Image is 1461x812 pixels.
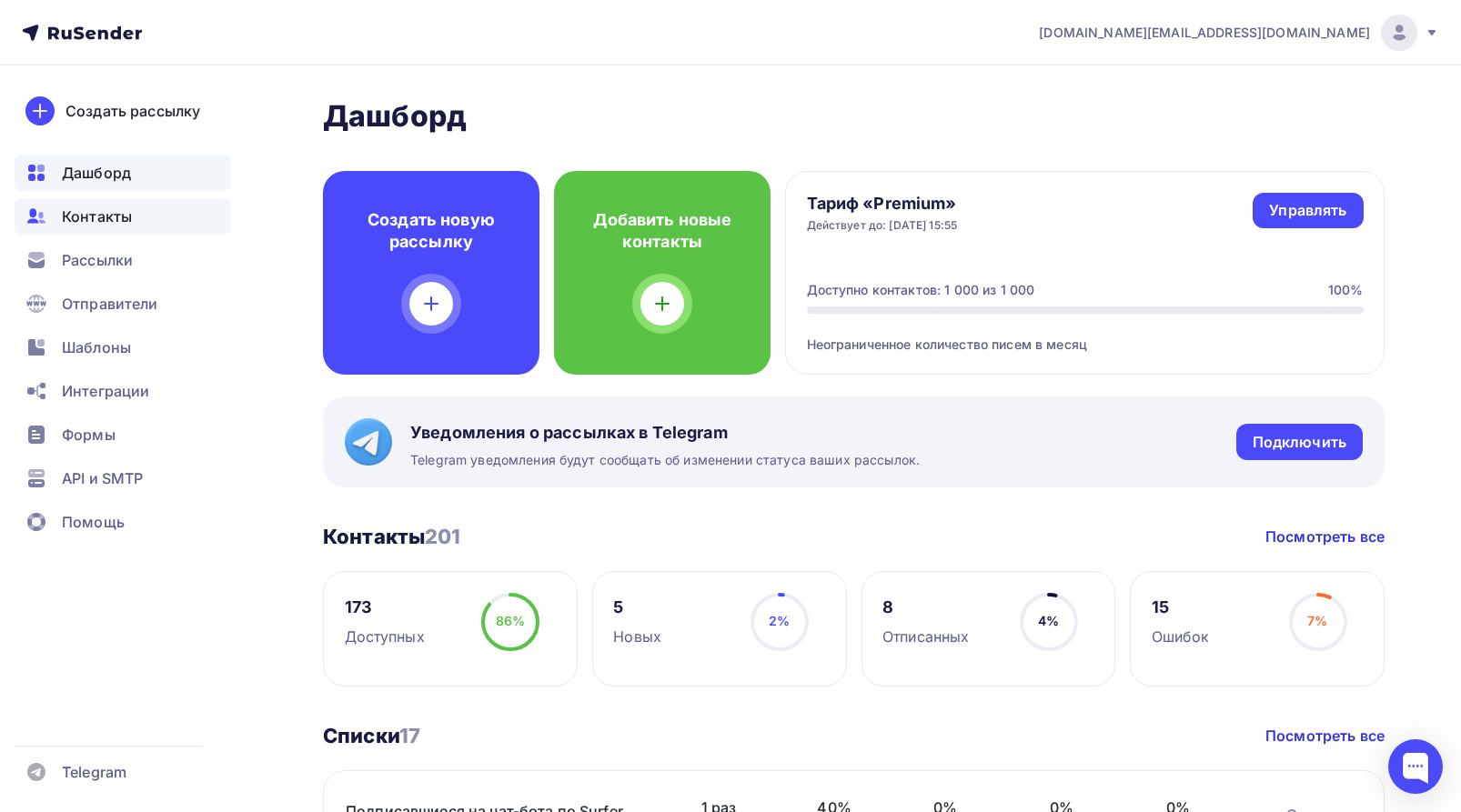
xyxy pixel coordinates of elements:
[1039,24,1370,42] span: [DOMAIN_NAME][EMAIL_ADDRESS][DOMAIN_NAME]
[807,281,1035,299] div: Доступно контактов: 1 000 из 1 000
[807,218,958,233] div: Действует до: [DATE] 15:55
[15,286,231,322] a: Отправители
[62,511,125,533] span: Помощь
[882,596,969,618] div: 8
[425,525,460,548] span: 201
[323,723,420,748] h3: Списки
[65,100,200,122] div: Создать рассылку
[1253,432,1346,453] div: Подключить
[882,626,969,647] div: Отписанных
[807,193,958,215] h4: Тариф «Premium»
[15,329,231,366] a: Шаблоны
[15,416,231,453] a: Формы
[345,596,425,618] div: 173
[1307,613,1327,628] span: 7%
[345,626,425,647] div: Доступных
[62,162,131,184] span: Дашборд
[613,626,661,647] div: Новых
[583,209,741,253] h4: Добавить новые контакты
[410,451,920,469] span: Telegram уведомления будут сообщать об изменении статуса ваших рассылок.
[1265,526,1385,547] a: Посмотреть все
[62,424,116,446] span: Формы
[399,724,420,747] span: 17
[1328,281,1364,299] div: 100%
[62,467,143,489] span: API и SMTP
[769,613,790,628] span: 2%
[62,761,126,783] span: Telegram
[1269,200,1346,221] div: Управлять
[15,155,231,191] a: Дашборд
[62,206,132,227] span: Контакты
[1152,626,1210,647] div: Ошибок
[352,209,510,253] h4: Создать новую рассылку
[1152,596,1210,618] div: 15
[1038,613,1059,628] span: 4%
[496,613,525,628] span: 86%
[1039,15,1439,51] a: [DOMAIN_NAME][EMAIL_ADDRESS][DOMAIN_NAME]
[62,249,133,271] span: Рассылки
[613,596,661,618] div: 5
[62,293,158,315] span: Отправители
[410,422,920,444] span: Уведомления о рассылках в Telegram
[15,242,231,278] a: Рассылки
[1265,725,1385,747] a: Посмотреть все
[323,98,1385,135] h2: Дашборд
[62,380,149,402] span: Интеграции
[15,198,231,235] a: Контакты
[323,524,461,549] h3: Контакты
[807,314,1364,354] div: Неограниченное количество писем в месяц
[62,336,131,358] span: Шаблоны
